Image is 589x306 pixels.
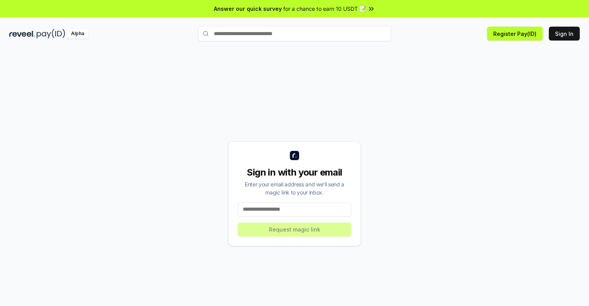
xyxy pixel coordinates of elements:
img: logo_small [290,151,299,160]
div: Alpha [67,29,88,39]
button: Register Pay(ID) [487,27,543,41]
button: Sign In [549,27,580,41]
div: Enter your email address and we’ll send a magic link to your inbox. [238,180,351,196]
span: for a chance to earn 10 USDT 📝 [283,5,366,13]
span: Answer our quick survey [214,5,282,13]
div: Sign in with your email [238,166,351,179]
img: pay_id [37,29,65,39]
img: reveel_dark [9,29,35,39]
